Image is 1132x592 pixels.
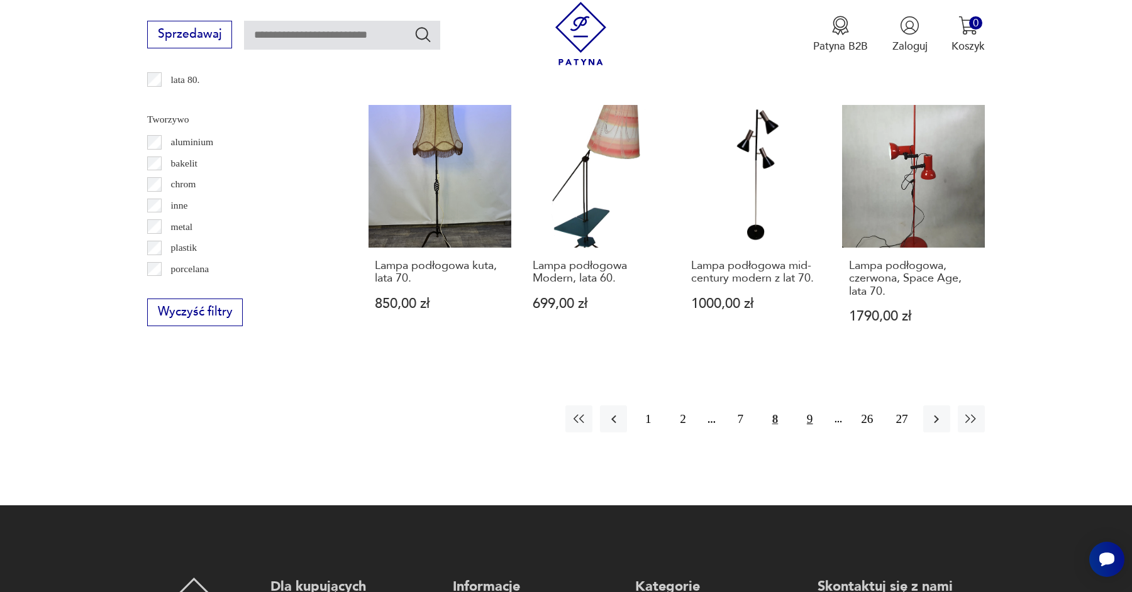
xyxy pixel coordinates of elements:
button: 0Koszyk [952,16,985,53]
p: 850,00 zł [375,297,504,310]
p: inne [171,197,188,214]
img: Ikona medalu [831,16,850,35]
button: Wyczyść filtry [147,299,243,326]
button: 8 [762,405,789,432]
p: Zaloguj [892,39,928,53]
p: luksusowo [171,92,213,109]
button: 26 [853,405,880,432]
div: 0 [969,16,982,30]
button: 1 [635,405,662,432]
p: Tworzywo [147,111,332,128]
button: 7 [727,405,754,432]
p: metal [171,219,193,235]
button: 27 [888,405,915,432]
p: porcelana [171,261,209,277]
h3: Lampa podłogowa kuta, lata 70. [375,260,504,285]
p: 699,00 zł [533,297,662,310]
a: Lampa podłogowa kuta, lata 70.Lampa podłogowa kuta, lata 70.850,00 zł [369,105,511,353]
h3: Lampa podłogowa, czerwona, Space Age, lata 70. [849,260,979,298]
a: Lampa podłogowa mid-century modern z lat 70.Lampa podłogowa mid-century modern z lat 70.1000,00 zł [684,105,827,353]
p: bakelit [171,155,197,172]
img: Ikonka użytkownika [900,16,919,35]
a: Sprzedawaj [147,30,232,40]
button: Zaloguj [892,16,928,53]
p: plastik [171,239,197,256]
a: Ikona medaluPatyna B2B [813,16,868,53]
a: Lampa podłogowa, czerwona, Space Age, lata 70.Lampa podłogowa, czerwona, Space Age, lata 70.1790,... [842,105,985,353]
p: chrom [171,176,196,192]
h3: Lampa podłogowa Modern, lata 60. [533,260,662,285]
p: 1000,00 zł [691,297,821,310]
button: Szukaj [414,25,432,43]
button: 9 [796,405,823,432]
h3: Lampa podłogowa mid-century modern z lat 70. [691,260,821,285]
p: aluminium [171,134,214,150]
a: Lampa podłogowa Modern, lata 60.Lampa podłogowa Modern, lata 60.699,00 zł [526,105,669,353]
p: Koszyk [952,39,985,53]
p: 1790,00 zł [849,310,979,323]
img: Patyna - sklep z meblami i dekoracjami vintage [549,2,613,65]
p: porcelit [171,282,201,298]
button: Patyna B2B [813,16,868,53]
button: 2 [670,405,697,432]
iframe: Smartsupp widget button [1089,542,1124,577]
img: Ikona koszyka [958,16,978,35]
p: Patyna B2B [813,39,868,53]
button: Sprzedawaj [147,21,232,48]
p: lata 80. [171,72,200,88]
